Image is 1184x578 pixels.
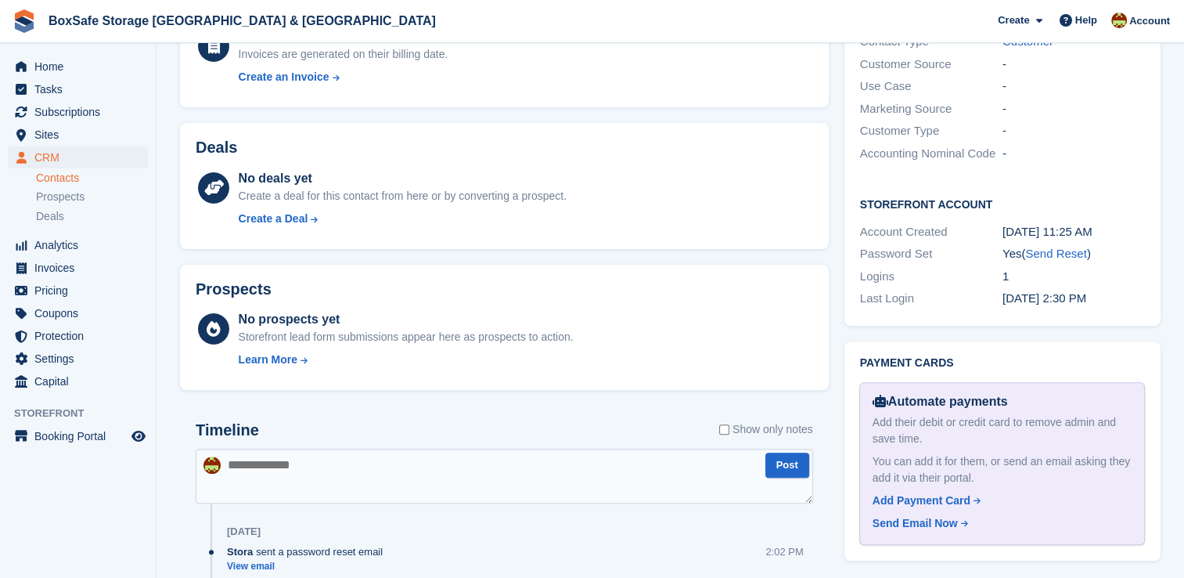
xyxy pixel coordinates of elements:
[1021,247,1090,260] span: ( )
[860,122,1002,140] div: Customer Type
[1002,100,1145,118] div: -
[873,493,1125,509] a: Add Payment Card
[1025,247,1086,260] a: Send Reset
[203,457,221,474] img: Kim
[1111,13,1127,28] img: Kim
[8,257,148,279] a: menu
[239,188,567,204] div: Create a deal for this contact from here or by converting a prospect.
[34,257,128,279] span: Invoices
[1002,145,1145,163] div: -
[1002,291,1086,305] time: 2025-08-11 13:30:39 UTC
[36,189,148,205] a: Prospects
[196,280,272,298] h2: Prospects
[239,352,297,368] div: Learn More
[1075,13,1097,28] span: Help
[36,208,148,225] a: Deals
[36,171,148,186] a: Contacts
[1002,78,1145,96] div: -
[129,427,148,446] a: Preview store
[36,209,64,224] span: Deals
[34,425,128,447] span: Booking Portal
[239,69,329,85] div: Create an Invoice
[8,325,148,347] a: menu
[8,302,148,324] a: menu
[860,56,1002,74] div: Customer Source
[1002,268,1145,286] div: 1
[8,146,148,168] a: menu
[34,124,128,146] span: Sites
[873,493,970,509] div: Add Payment Card
[719,421,729,438] input: Show only notes
[1002,245,1145,263] div: Yes
[873,453,1132,486] div: You can add it for them, or send an email asking they add it via their portal.
[860,290,1002,308] div: Last Login
[227,544,253,559] span: Stora
[765,453,809,479] button: Post
[239,310,574,329] div: No prospects yet
[239,329,574,345] div: Storefront lead form submissions appear here as prospects to action.
[8,425,148,447] a: menu
[8,370,148,392] a: menu
[42,8,442,34] a: BoxSafe Storage [GEOGRAPHIC_DATA] & [GEOGRAPHIC_DATA]
[860,100,1002,118] div: Marketing Source
[1002,223,1145,241] div: [DATE] 11:25 AM
[227,560,390,573] a: View email
[8,124,148,146] a: menu
[34,101,128,123] span: Subscriptions
[227,544,390,559] div: sent a password reset email
[196,421,259,439] h2: Timeline
[239,352,574,368] a: Learn More
[998,13,1029,28] span: Create
[34,370,128,392] span: Capital
[8,78,148,100] a: menu
[1002,56,1145,74] div: -
[239,46,448,63] div: Invoices are generated on their billing date.
[873,414,1132,447] div: Add their debit or credit card to remove admin and save time.
[8,234,148,256] a: menu
[860,196,1145,211] h2: Storefront Account
[860,223,1002,241] div: Account Created
[860,357,1145,370] h2: Payment cards
[860,245,1002,263] div: Password Set
[1129,13,1170,29] span: Account
[873,392,1132,411] div: Automate payments
[227,526,261,538] div: [DATE]
[34,146,128,168] span: CRM
[34,280,128,302] span: Pricing
[34,348,128,370] span: Settings
[860,78,1002,96] div: Use Case
[239,211,567,227] a: Create a Deal
[1002,122,1145,140] div: -
[8,101,148,123] a: menu
[765,544,803,559] div: 2:02 PM
[14,406,156,421] span: Storefront
[34,302,128,324] span: Coupons
[34,325,128,347] span: Protection
[34,78,128,100] span: Tasks
[860,145,1002,163] div: Accounting Nominal Code
[8,56,148,78] a: menu
[239,211,308,227] div: Create a Deal
[13,9,36,33] img: stora-icon-8386f47178a22dfd0bd8f6a31ec36ba5ce8667c1dd55bd0f319d3a0aa187defe.svg
[8,280,148,302] a: menu
[719,421,813,438] label: Show only notes
[239,69,448,85] a: Create an Invoice
[196,139,237,157] h2: Deals
[8,348,148,370] a: menu
[860,268,1002,286] div: Logins
[34,56,128,78] span: Home
[873,515,958,532] div: Send Email Now
[34,234,128,256] span: Analytics
[36,190,85,204] span: Prospects
[239,169,567,188] div: No deals yet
